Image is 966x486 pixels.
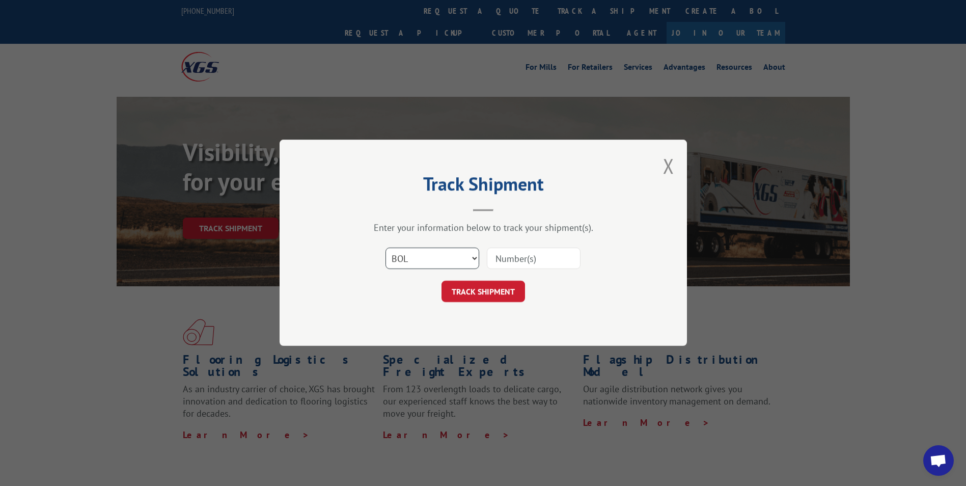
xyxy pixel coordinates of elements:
button: Close modal [663,152,674,179]
h2: Track Shipment [330,177,636,196]
button: TRACK SHIPMENT [441,281,525,303]
div: Open chat [923,445,954,476]
input: Number(s) [487,248,581,269]
div: Enter your information below to track your shipment(s). [330,222,636,234]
